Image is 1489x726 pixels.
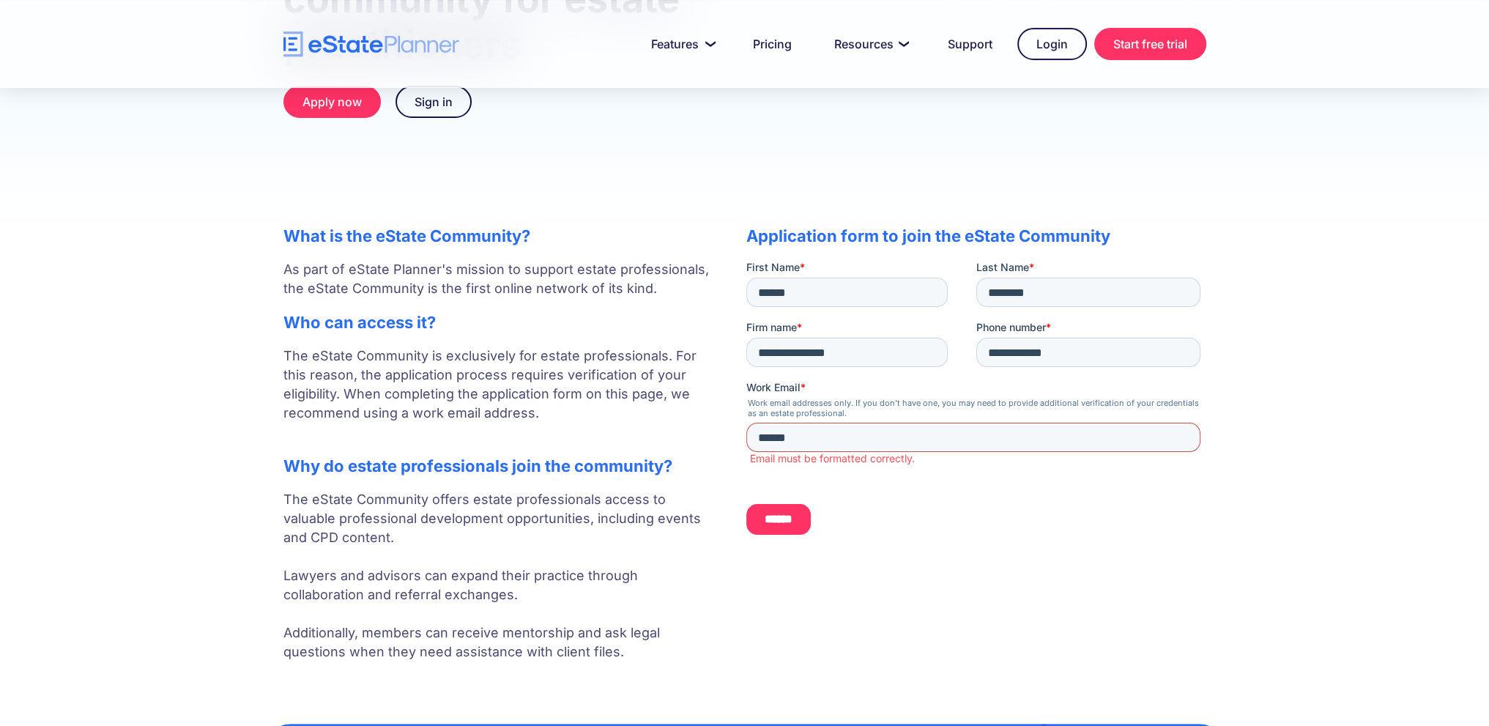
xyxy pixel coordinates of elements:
a: Login [1017,28,1087,60]
a: home [283,32,459,57]
p: The eState Community offers estate professionals access to valuable professional development oppo... [283,490,717,662]
a: Start free trial [1094,28,1206,60]
h2: What is the eState Community? [283,226,717,245]
p: The eState Community is exclusively for estate professionals. For this reason, the application pr... [283,347,717,442]
a: Pricing [735,29,809,59]
h2: Who can access it? [283,313,717,332]
p: As part of eState Planner's mission to support estate professionals, the eState Community is the ... [283,260,717,298]
h2: Why do estate professionals join the community? [283,456,717,475]
a: Support [930,29,1010,59]
a: Features [634,29,728,59]
a: Resources [817,29,923,59]
iframe: Form 0 [746,260,1206,545]
a: Apply now [283,86,381,118]
h2: Application form to join the eState Community [746,226,1206,245]
a: Sign in [396,86,472,118]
